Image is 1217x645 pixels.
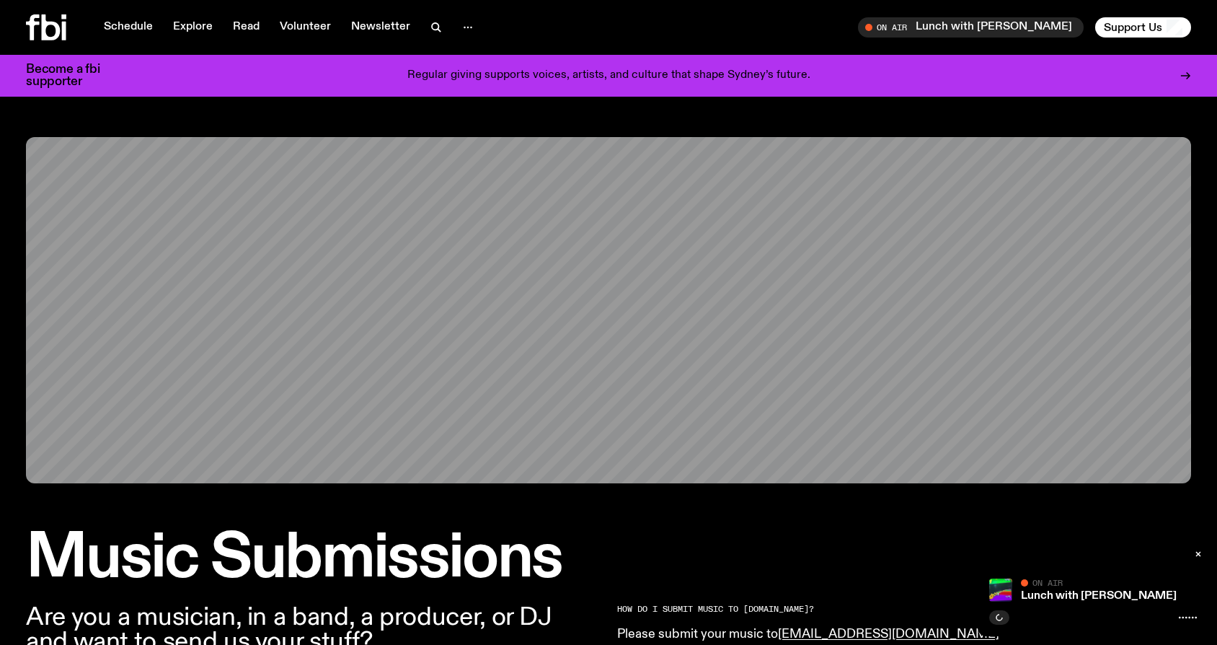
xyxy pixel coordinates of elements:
a: Read [224,17,268,38]
a: Newsletter [342,17,419,38]
span: Support Us [1104,21,1162,34]
span: On Air [1032,578,1063,587]
h3: Become a fbi supporter [26,63,118,88]
a: Lunch with [PERSON_NAME] [1021,590,1177,602]
p: Please submit your music to [617,627,1032,643]
a: Explore [164,17,221,38]
h1: Music Submissions [26,530,1191,588]
button: Support Us [1095,17,1191,38]
a: [EMAIL_ADDRESS][DOMAIN_NAME] [778,628,999,641]
h2: HOW DO I SUBMIT MUSIC TO [DOMAIN_NAME]? [617,605,1032,613]
p: Regular giving supports voices, artists, and culture that shape Sydney’s future. [407,69,810,82]
a: Volunteer [271,17,340,38]
button: On AirLunch with [PERSON_NAME] [858,17,1084,38]
a: Schedule [95,17,161,38]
